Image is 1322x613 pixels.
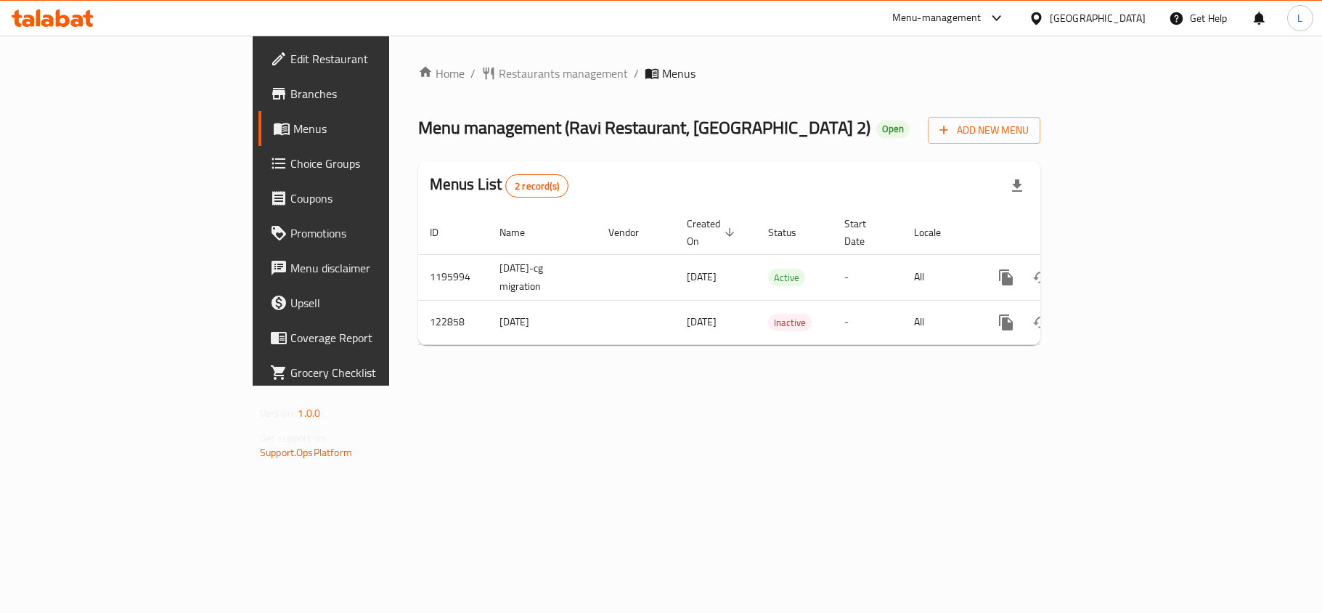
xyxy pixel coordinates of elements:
[258,216,473,251] a: Promotions
[608,224,658,241] span: Vendor
[687,312,717,331] span: [DATE]
[260,429,327,447] span: Get support on:
[902,254,977,300] td: All
[662,65,695,82] span: Menus
[258,251,473,285] a: Menu disclaimer
[260,404,295,423] span: Version:
[258,41,473,76] a: Edit Restaurant
[298,404,320,423] span: 1.0.0
[1024,260,1058,295] button: Change Status
[290,259,462,277] span: Menu disclaimer
[977,211,1140,255] th: Actions
[768,269,805,286] span: Active
[290,50,462,68] span: Edit Restaurant
[1050,10,1146,26] div: [GEOGRAPHIC_DATA]
[260,443,352,462] a: Support.OpsPlatform
[876,123,910,135] span: Open
[914,224,960,241] span: Locale
[258,181,473,216] a: Coupons
[768,224,815,241] span: Status
[418,111,870,144] span: Menu management ( Ravi Restaurant, [GEOGRAPHIC_DATA] 2 )
[258,320,473,355] a: Coverage Report
[293,120,462,137] span: Menus
[499,224,544,241] span: Name
[290,85,462,102] span: Branches
[506,179,568,193] span: 2 record(s)
[258,76,473,111] a: Branches
[833,300,902,344] td: -
[258,355,473,390] a: Grocery Checklist
[418,211,1140,345] table: enhanced table
[290,294,462,312] span: Upsell
[768,314,812,331] span: Inactive
[290,155,462,172] span: Choice Groups
[505,174,568,198] div: Total records count
[1297,10,1302,26] span: L
[481,65,628,82] a: Restaurants management
[290,224,462,242] span: Promotions
[258,111,473,146] a: Menus
[634,65,639,82] li: /
[902,300,977,344] td: All
[290,329,462,346] span: Coverage Report
[687,215,739,250] span: Created On
[687,267,717,286] span: [DATE]
[258,146,473,181] a: Choice Groups
[833,254,902,300] td: -
[488,254,597,300] td: [DATE]-cg migration
[488,300,597,344] td: [DATE]
[1024,305,1058,340] button: Change Status
[290,364,462,381] span: Grocery Checklist
[876,121,910,138] div: Open
[939,121,1029,139] span: Add New Menu
[499,65,628,82] span: Restaurants management
[1000,169,1035,203] div: Export file
[892,9,982,27] div: Menu-management
[290,190,462,207] span: Coupons
[258,285,473,320] a: Upsell
[989,260,1024,295] button: more
[844,215,885,250] span: Start Date
[430,224,457,241] span: ID
[989,305,1024,340] button: more
[928,117,1040,144] button: Add New Menu
[430,174,568,198] h2: Menus List
[418,65,1040,82] nav: breadcrumb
